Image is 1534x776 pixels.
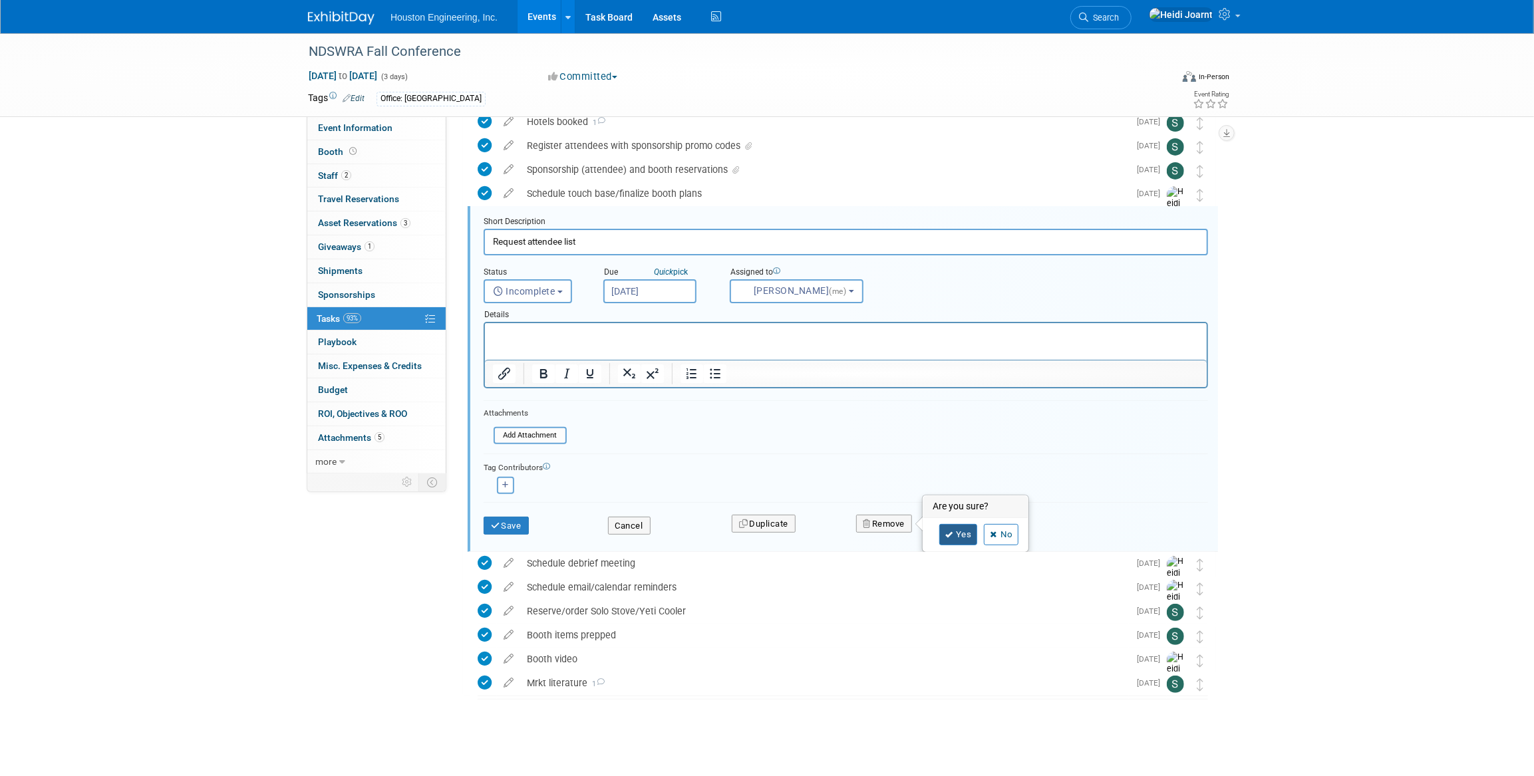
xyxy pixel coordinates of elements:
span: 3 [400,218,410,228]
div: Office: [GEOGRAPHIC_DATA] [377,92,486,106]
span: [DATE] [1137,165,1167,174]
a: Search [1070,6,1132,29]
a: edit [497,581,520,593]
div: NDSWRA Fall Conference [304,40,1151,64]
span: Shipments [318,265,363,276]
a: edit [497,164,520,176]
span: [PERSON_NAME] [739,285,849,296]
span: [DATE] [1137,654,1167,664]
a: Giveaways1 [307,235,446,259]
a: Staff2 [307,164,446,188]
div: Schedule debrief meeting [520,552,1129,575]
img: Heidi Joarnt [1167,556,1187,603]
button: Save [484,517,529,535]
span: Houston Engineering, Inc. [390,12,498,23]
a: more [307,450,446,473]
div: Details [484,303,1208,322]
button: Incomplete [484,279,572,303]
span: Playbook [318,336,357,347]
span: Travel Reservations [318,194,399,204]
img: Shawn Mistelski [1167,138,1184,156]
div: Attachments [484,408,567,419]
span: Sponsorships [318,289,375,300]
img: Shawn Mistelski [1167,628,1184,645]
img: Heidi Joarnt [1167,186,1187,233]
span: Event Information [318,122,392,133]
td: Toggle Event Tabs [419,473,446,491]
button: Duplicate [732,515,796,533]
td: Tags [308,91,365,106]
span: Budget [318,384,348,395]
span: 1 [588,118,605,127]
span: Attachments [318,432,384,443]
button: Insert/edit link [493,364,516,383]
span: 5 [375,432,384,442]
a: edit [497,677,520,689]
a: Travel Reservations [307,188,446,211]
button: Bold [532,364,555,383]
span: [DATE] [1137,678,1167,688]
span: 1 [587,680,605,688]
a: edit [497,116,520,128]
div: Booth video [520,648,1129,670]
a: edit [497,188,520,199]
input: Name of task or a short description [484,229,1208,255]
span: Tasks [317,313,361,324]
div: Tag Contributors [484,459,1208,473]
span: [DATE] [1137,606,1167,616]
span: ROI, Objectives & ROO [318,408,407,419]
i: Move task [1197,654,1203,667]
div: Schedule email/calendar reminders [520,576,1129,598]
button: Italic [555,364,578,383]
span: 2 [341,170,351,180]
i: Move task [1197,582,1203,595]
a: Tasks93% [307,307,446,330]
span: 1 [365,241,375,251]
span: (me) [830,287,847,296]
div: Hotels booked [520,110,1129,133]
div: Sponsorship (attendee) and booth reservations [520,158,1129,181]
span: Misc. Expenses & Credits [318,360,422,371]
a: Attachments5 [307,426,446,450]
span: Staff [318,170,351,181]
div: Booth items prepped [520,624,1129,646]
td: Personalize Event Tab Strip [396,473,419,491]
span: Booth not reserved yet [347,146,359,156]
img: Shawn Mistelski [1167,676,1184,693]
button: Cancel [608,517,651,535]
span: [DATE] [1137,559,1167,568]
a: Yes [939,524,978,545]
a: No [984,524,1018,545]
span: to [337,70,349,81]
a: ROI, Objectives & ROO [307,402,446,426]
span: [DATE] [1137,582,1167,592]
span: Search [1088,13,1119,23]
a: edit [497,629,520,641]
button: [PERSON_NAME](me) [730,279,863,303]
span: Incomplete [493,286,555,297]
div: Register attendees with sponsorship promo codes [520,134,1129,157]
span: Giveaways [318,241,375,252]
div: Schedule touch base/finalize booth plans [520,182,1129,205]
img: Shawn Mistelski [1167,604,1184,621]
a: Shipments [307,259,446,283]
button: Underline [579,364,601,383]
a: Edit [343,94,365,103]
span: [DATE] [1137,141,1167,150]
button: Remove [856,515,913,533]
img: ExhibitDay [308,11,375,25]
img: Format-Inperson.png [1183,71,1196,82]
div: Event Rating [1193,91,1229,98]
a: Misc. Expenses & Credits [307,354,446,378]
a: Budget [307,378,446,402]
button: Numbered list [681,364,703,383]
a: Playbook [307,330,446,354]
h3: Are you sure? [923,496,1028,517]
i: Move task [1197,165,1203,178]
button: Bullet list [704,364,726,383]
a: Asset Reservations3 [307,211,446,235]
span: [DATE] [1137,117,1167,126]
div: Short Description [484,216,1208,229]
button: Subscript [618,364,641,383]
button: Superscript [641,364,664,383]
